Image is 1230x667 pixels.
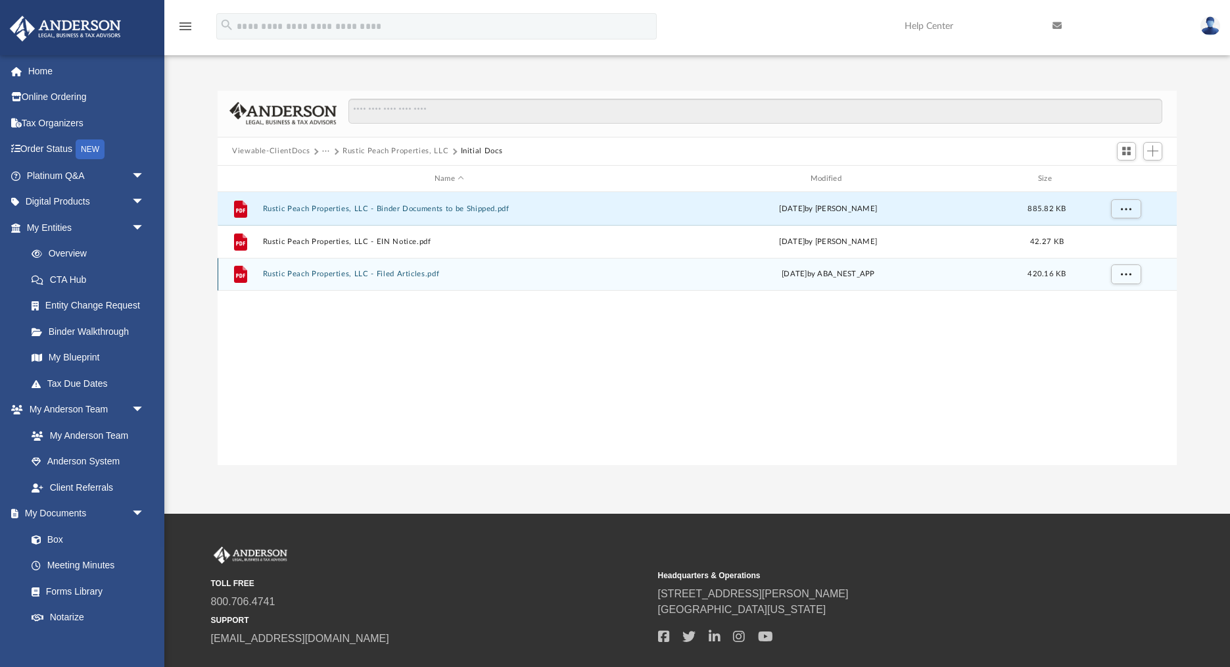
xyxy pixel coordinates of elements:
[18,318,164,345] a: Binder Walkthrough
[18,449,158,475] a: Anderson System
[1200,16,1220,36] img: User Pic
[9,214,164,241] a: My Entitiesarrow_drop_down
[1021,173,1074,185] div: Size
[658,604,826,615] a: [GEOGRAPHIC_DATA][US_STATE]
[642,203,1015,215] div: [DATE] by [PERSON_NAME]
[18,293,164,319] a: Entity Change Request
[9,162,164,189] a: Platinum Q&Aarrow_drop_down
[263,237,636,246] button: Rustic Peach Properties, LLC - EIN Notice.pdf
[1111,265,1141,285] button: More options
[1028,271,1066,278] span: 420.16 KB
[211,547,290,564] img: Anderson Advisors Platinum Portal
[177,25,193,34] a: menu
[9,58,164,84] a: Home
[658,570,1096,581] small: Headquarters & Operations
[211,596,275,607] a: 800.706.4741
[18,241,164,267] a: Overview
[220,18,234,32] i: search
[658,588,849,599] a: [STREET_ADDRESS][PERSON_NAME]
[9,84,164,111] a: Online Ordering
[18,370,164,397] a: Tax Due Dates
[1117,142,1137,161] button: Switch to Grid View
[9,110,164,136] a: Tax Organizers
[9,397,158,423] a: My Anderson Teamarrow_drop_down
[18,553,158,579] a: Meeting Minutes
[9,189,164,215] a: Digital Productsarrow_drop_down
[1111,199,1141,219] button: More options
[343,145,448,157] button: Rustic Peach Properties, LLC
[224,173,256,185] div: id
[1028,205,1066,212] span: 885.82 KB
[211,578,649,589] small: TOLL FREE
[322,145,331,157] button: ···
[211,633,389,644] a: [EMAIL_ADDRESS][DOMAIN_NAME]
[18,345,158,371] a: My Blueprint
[9,136,164,163] a: Order StatusNEW
[18,605,158,631] a: Notarize
[263,205,636,213] button: Rustic Peach Properties, LLC - Binder Documents to be Shipped.pdf
[1079,173,1171,185] div: id
[18,266,164,293] a: CTA Hub
[76,139,105,159] div: NEW
[131,501,158,528] span: arrow_drop_down
[1030,238,1064,245] span: 42.27 KB
[642,269,1015,281] div: [DATE] by ABA_NEST_APP
[131,162,158,189] span: arrow_drop_down
[348,99,1162,124] input: Search files and folders
[18,422,151,449] a: My Anderson Team
[6,16,125,41] img: Anderson Advisors Platinum Portal
[642,173,1015,185] div: Modified
[461,145,503,157] button: Initial Docs
[9,501,158,527] a: My Documentsarrow_drop_down
[177,18,193,34] i: menu
[1143,142,1163,161] button: Add
[218,192,1177,465] div: grid
[131,214,158,241] span: arrow_drop_down
[18,578,151,605] a: Forms Library
[642,236,1015,248] div: [DATE] by [PERSON_NAME]
[131,189,158,216] span: arrow_drop_down
[262,173,636,185] div: Name
[18,526,151,553] a: Box
[211,614,649,626] small: SUPPORT
[18,474,158,501] a: Client Referrals
[131,397,158,424] span: arrow_drop_down
[263,270,636,279] button: Rustic Peach Properties, LLC - Filed Articles.pdf
[232,145,310,157] button: Viewable-ClientDocs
